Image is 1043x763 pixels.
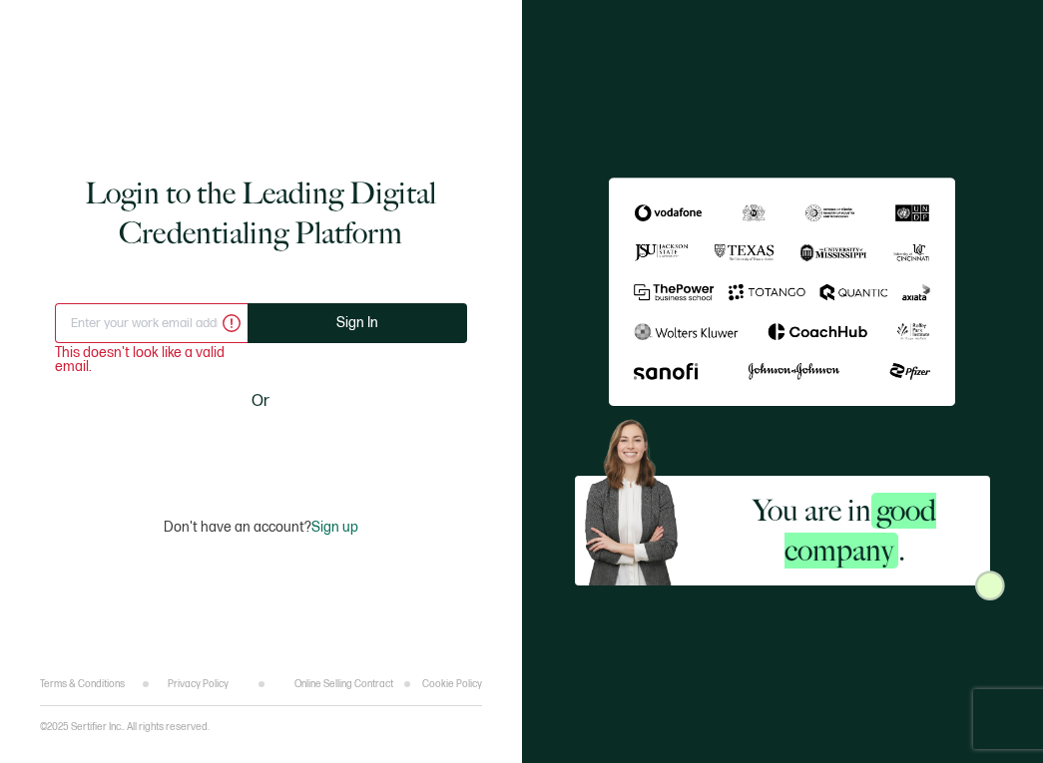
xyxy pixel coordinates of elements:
a: Privacy Policy [168,678,229,690]
p: ©2025 Sertifier Inc.. All rights reserved. [40,721,210,733]
a: Cookie Policy [422,678,482,690]
a: Terms & Conditions [40,678,125,690]
iframe: Sign in with Google Button [136,427,385,471]
h1: Login to the Leading Digital Credentialing Platform [55,174,467,253]
p: Don't have an account? [164,519,358,536]
h2: You are in . [715,491,975,571]
span: Sign In [336,315,378,330]
ion-icon: alert circle outline [221,312,243,334]
span: Sign up [311,519,358,536]
img: Sertifier Login - You are in <span class="strong-h">good company</span>. [609,178,955,406]
button: Sign In [248,303,467,343]
img: Sertifier Login [975,571,1005,600]
input: Enter your work email address [55,303,248,343]
span: This doesn't look like a valid email. [55,346,248,374]
span: Or [252,389,269,414]
a: Online Selling Contract [294,678,393,690]
img: Sertifier Login - You are in <span class="strong-h">good company</span>. Hero [575,411,700,585]
span: good company [784,493,937,569]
